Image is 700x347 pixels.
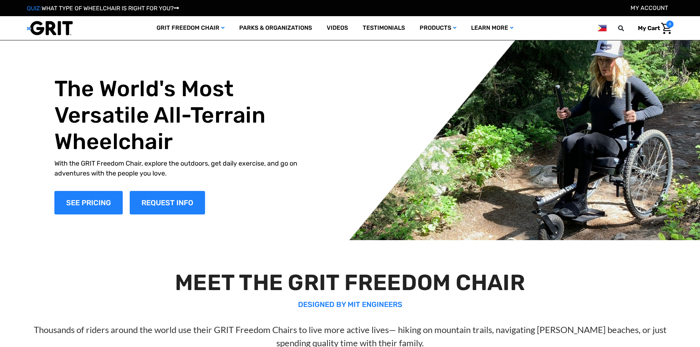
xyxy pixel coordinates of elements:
img: Cart [661,23,672,34]
a: GRIT Freedom Chair [149,16,232,40]
a: Products [412,16,464,40]
a: QUIZ:WHAT TYPE OF WHEELCHAIR IS RIGHT FOR YOU? [27,5,179,12]
h1: The World's Most Versatile All-Terrain Wheelchair [54,76,314,155]
a: Shop Now [54,191,123,214]
p: With the GRIT Freedom Chair, explore the outdoors, get daily exercise, and go on adventures with ... [54,159,314,178]
input: Search [621,21,632,36]
span: QUIZ: [27,5,42,12]
a: Slide number 1, Request Information [130,191,205,214]
a: Testimonials [355,16,412,40]
a: Account [631,4,668,11]
a: Cart with 0 items [632,21,674,36]
img: ph.png [597,24,606,33]
h2: MEET THE GRIT FREEDOM CHAIR [18,270,683,296]
a: Learn More [464,16,521,40]
span: My Cart [638,25,660,32]
p: DESIGNED BY MIT ENGINEERS [18,299,683,310]
a: Videos [319,16,355,40]
span: 0 [666,21,674,28]
img: GRIT All-Terrain Wheelchair and Mobility Equipment [27,21,73,36]
a: Parks & Organizations [232,16,319,40]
